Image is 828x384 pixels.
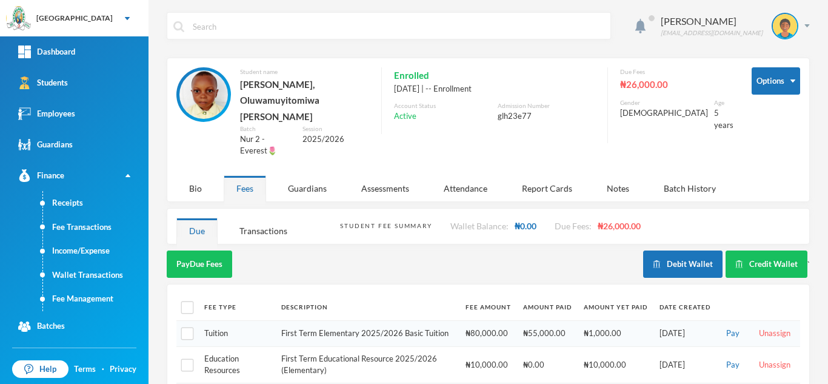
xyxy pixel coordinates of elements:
td: [DATE] [653,346,716,383]
img: STUDENT [179,70,228,119]
div: ` [643,251,810,278]
a: Fee Transactions [43,215,149,240]
div: Student name [240,67,369,76]
div: 5 years [714,107,733,131]
div: Fees [224,175,266,201]
div: ₦26,000.00 [620,76,733,92]
button: Debit Wallet [643,251,723,278]
div: Batch History [651,175,729,201]
button: Unassign [755,359,794,372]
a: Fee Management [43,287,149,311]
div: [EMAIL_ADDRESS][DOMAIN_NAME] [661,29,763,38]
div: 2025/2026 [302,133,369,146]
th: Amount Yet Paid [578,294,653,321]
div: Guardians [275,175,339,201]
input: Search [192,13,604,40]
div: · [102,363,104,376]
a: Wallet Transactions [43,263,149,288]
a: Receipts [43,191,149,215]
span: Wallet Balance: [450,221,509,231]
div: Bio [176,175,215,201]
img: STUDENT [773,14,797,38]
td: Education Resources [198,346,275,383]
td: ₦0.00 [517,346,578,383]
button: Pay [723,327,743,340]
button: PayDue Fees [167,251,232,278]
td: ₦10,000.00 [459,346,517,383]
span: Active [394,110,416,123]
div: Employees [18,107,75,120]
div: Student Fee Summary [340,221,432,231]
th: Amount Paid [517,294,578,321]
a: Income/Expense [43,239,149,263]
img: search [173,21,184,32]
div: Batch [240,124,293,133]
div: Nur 2 - Everest🌷 [240,133,293,157]
button: Options [752,67,800,95]
button: Unassign [755,327,794,340]
div: Admission Number [498,101,595,110]
div: Guardians [18,138,73,151]
span: ₦26,000.00 [598,221,641,231]
td: First Term Educational Resource 2025/2026 (Elementary) [275,346,459,383]
div: Assessments [349,175,422,201]
th: Fee Type [198,294,275,321]
span: Due Fees: [555,221,592,231]
div: Finance [18,169,64,182]
div: Session [302,124,369,133]
div: Batches [18,320,65,333]
div: Age [714,98,733,107]
a: Help [12,360,68,379]
div: Notes [594,175,642,201]
div: [DATE] | -- Enrollment [394,83,595,95]
td: ₦55,000.00 [517,321,578,347]
td: First Term Elementary 2025/2026 Basic Tuition [275,321,459,347]
div: Account Status [394,101,492,110]
th: Fee Amount [459,294,517,321]
a: Privacy [110,363,136,376]
td: ₦80,000.00 [459,321,517,347]
button: Pay [723,359,743,372]
div: [DEMOGRAPHIC_DATA] [620,107,708,120]
div: glh23e77 [498,110,595,123]
div: [GEOGRAPHIC_DATA] [36,13,113,24]
div: [PERSON_NAME] [661,14,763,29]
div: Students [18,76,68,89]
span: Enrolled [394,67,429,83]
div: Attendance [431,175,500,201]
td: ₦10,000.00 [578,346,653,383]
td: Tuition [198,321,275,347]
div: [PERSON_NAME], Oluwamuyitomiwa [PERSON_NAME] [240,76,369,124]
div: Transactions [227,218,300,244]
th: Date Created [653,294,716,321]
div: Report Cards [509,175,585,201]
div: Due [176,218,218,244]
span: ₦0.00 [515,221,536,231]
div: Gender [620,98,708,107]
td: ₦1,000.00 [578,321,653,347]
td: [DATE] [653,321,716,347]
button: Credit Wallet [726,251,807,278]
th: Description [275,294,459,321]
img: logo [7,7,31,31]
div: Dashboard [18,45,75,58]
a: Terms [74,363,96,376]
div: Due Fees [620,67,733,76]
